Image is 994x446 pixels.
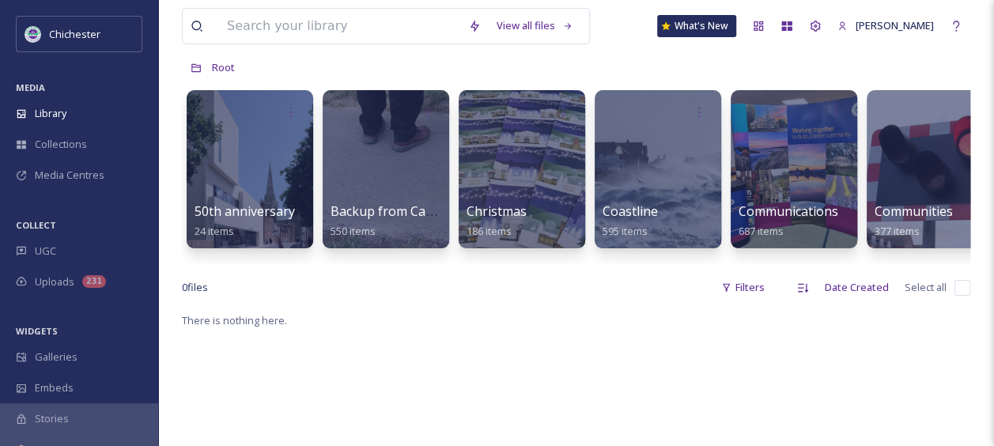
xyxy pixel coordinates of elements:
span: 186 items [467,224,512,238]
span: MEDIA [16,81,45,93]
span: 550 items [331,224,376,238]
div: 231 [82,275,106,288]
span: Backup from Camera [331,202,456,220]
a: View all files [489,10,581,41]
a: Communities377 items [875,204,953,238]
span: Coastline [603,202,658,220]
span: WIDGETS [16,325,58,337]
span: Stories [35,411,69,426]
span: 377 items [875,224,920,238]
a: Backup from Camera550 items [331,204,456,238]
span: UGC [35,244,56,259]
span: Media Centres [35,168,104,183]
span: 24 items [195,224,234,238]
a: 50th anniversary24 items [195,204,295,238]
input: Search your library [219,9,460,43]
a: Communications687 items [739,204,838,238]
span: COLLECT [16,219,56,231]
span: Galleries [35,350,77,365]
a: What's New [657,15,736,37]
span: 0 file s [182,280,208,295]
a: Coastline595 items [603,204,658,238]
a: [PERSON_NAME] [830,10,942,41]
span: There is nothing here. [182,313,287,327]
span: Library [35,106,66,121]
span: 687 items [739,224,784,238]
span: 50th anniversary [195,202,295,220]
img: Logo_of_Chichester_District_Council.png [25,26,41,42]
span: [PERSON_NAME] [856,18,934,32]
span: 595 items [603,224,648,238]
span: Communications [739,202,838,220]
span: Embeds [35,380,74,395]
span: Select all [905,280,947,295]
span: Uploads [35,274,74,289]
span: Communities [875,202,953,220]
div: Filters [713,272,773,303]
span: Root [212,60,235,74]
span: Collections [35,137,87,152]
span: Christmas [467,202,527,220]
span: Chichester [49,27,100,41]
a: Root [212,58,235,77]
div: Date Created [817,272,897,303]
a: Christmas186 items [467,204,527,238]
